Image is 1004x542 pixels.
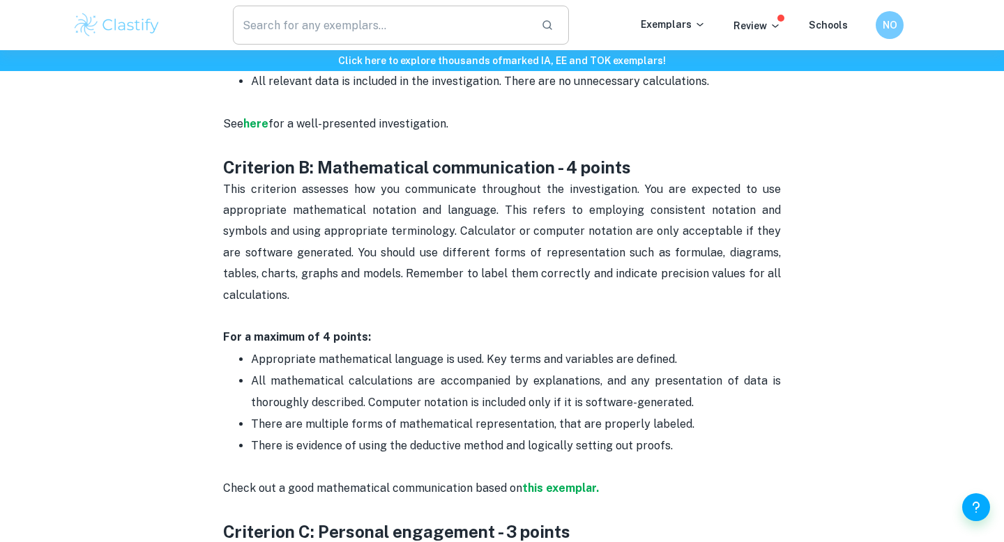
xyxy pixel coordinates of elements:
span: There are multiple forms of mathematical representation, that are properly labeled. [251,417,694,431]
span: This criterion assesses how you communicate throughout the investigation. You are expected to use... [223,183,784,302]
strong: Criterion B: Mathematical communication - 4 points [223,157,631,177]
span: All relevant data is included in the investigation. There are no unnecessary calculations. [251,75,709,88]
strong: Criterion C: Personal engagement - 3 points [223,522,570,541]
span: Check out a good mathematical communication based on [223,481,522,495]
img: Clastify logo [73,11,161,39]
p: Exemplars [641,17,706,32]
a: this exemplar. [522,481,599,495]
p: Review [733,18,781,33]
a: here [243,117,268,130]
span: See [223,117,243,130]
input: Search for any exemplars... [233,6,530,45]
button: NO [876,11,904,39]
span: Appropriate mathematical language is used. Key terms and variables are defined. [251,353,677,366]
h6: NO [882,17,898,33]
span: All mathematical calculations are accompanied by explanations, and any presentation of data is th... [251,374,784,408]
button: Help and Feedback [962,493,990,521]
a: Schools [809,20,848,31]
span: for a well-presented investigation. [268,117,448,130]
h6: Click here to explore thousands of marked IA, EE and TOK exemplars ! [3,53,1001,68]
strong: For a maximum of 4 points: [223,330,371,343]
span: There is evidence of using the deductive method and logically setting out proofs. [251,439,673,452]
